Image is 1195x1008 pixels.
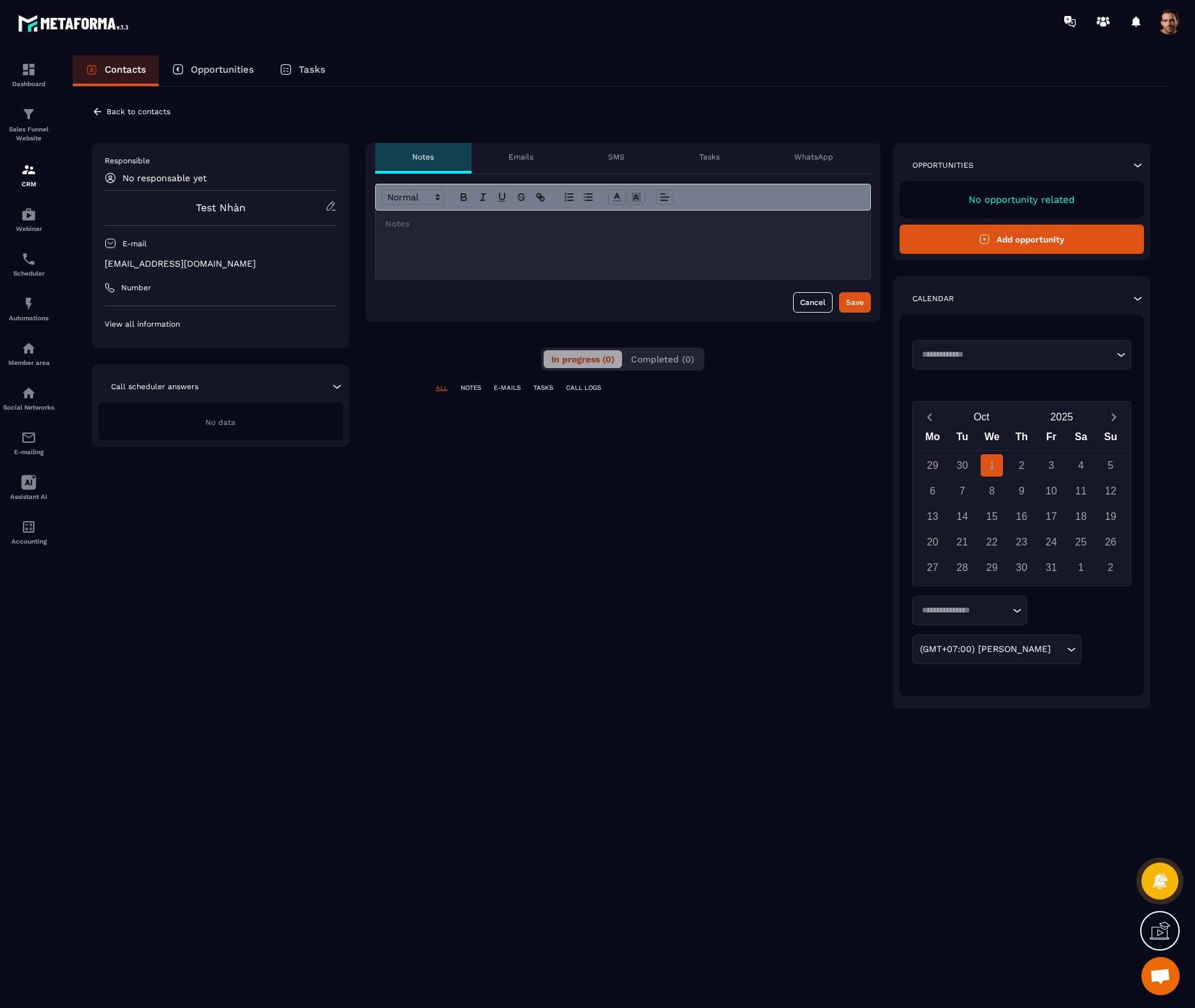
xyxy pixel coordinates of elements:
p: Number [121,283,151,293]
p: Accounting [3,538,54,545]
p: [EMAIL_ADDRESS][DOMAIN_NAME] [105,258,337,270]
div: 18 [1070,505,1092,528]
div: 3 [1040,454,1062,477]
p: Social Networks [3,404,54,411]
input: Search for option [917,348,1114,361]
div: Search for option [912,596,1027,625]
a: Contacts [73,56,159,86]
p: Sales Funnel Website [3,125,54,143]
p: E-mailing [3,448,54,456]
input: Search for option [1054,642,1064,656]
p: ALL [436,383,448,392]
img: logo [18,11,133,35]
button: In progress (0) [544,350,622,368]
button: Open years overlay [1021,406,1102,428]
button: Next month [1102,408,1125,426]
div: 26 [1099,531,1122,553]
button: Save [839,292,871,313]
p: Contacts [105,64,146,75]
img: automations [21,296,36,311]
img: formation [21,62,36,77]
a: schedulerschedulerScheduler [3,242,54,286]
button: Previous month [918,408,942,426]
div: 10 [1040,480,1062,502]
div: 30 [951,454,974,477]
div: 1 [981,454,1003,477]
div: 2 [1011,454,1033,477]
p: SMS [608,152,625,162]
div: 14 [951,505,974,528]
div: Search for option [912,635,1081,664]
button: Open months overlay [942,406,1022,428]
div: 31 [1040,556,1062,579]
div: 29 [921,454,944,477]
div: 16 [1011,505,1033,528]
button: Cancel [793,292,833,313]
div: 27 [921,556,944,579]
img: accountant [21,519,36,535]
div: Mở cuộc trò chuyện [1141,957,1180,995]
div: 25 [1070,531,1092,553]
div: 8 [981,480,1003,502]
input: Search for option [917,604,1009,617]
div: 15 [981,505,1003,528]
div: 9 [1011,480,1033,502]
img: formation [21,107,36,122]
p: Webinar [3,225,54,232]
div: Save [846,296,864,309]
p: Tasks [699,152,720,162]
p: Member area [3,359,54,366]
p: TASKS [533,383,553,392]
div: Tu [947,428,977,450]
div: 1 [1070,556,1092,579]
p: CRM [3,181,54,188]
div: Mo [918,428,948,450]
button: Completed (0) [623,350,702,368]
p: Notes [412,152,434,162]
span: Completed (0) [631,354,694,364]
p: E-MAILS [494,383,521,392]
img: social-network [21,385,36,401]
a: formationformationCRM [3,152,54,197]
div: 29 [981,556,1003,579]
p: Dashboard [3,80,54,87]
p: WhatsApp [794,152,833,162]
div: 30 [1011,556,1033,579]
div: We [977,428,1007,450]
a: Assistant AI [3,465,54,510]
a: social-networksocial-networkSocial Networks [3,376,54,420]
div: 4 [1070,454,1092,477]
p: Opportunities [912,160,974,170]
img: automations [21,341,36,356]
p: Tasks [299,64,325,75]
p: Automations [3,315,54,322]
a: Test Nhàn [196,202,246,214]
div: Th [1007,428,1037,450]
a: Opportunities [159,56,267,86]
div: 21 [951,531,974,553]
p: No responsable yet [122,173,207,183]
div: 28 [951,556,974,579]
div: Calendar wrapper [918,428,1126,579]
div: 17 [1040,505,1062,528]
img: automations [21,207,36,222]
span: No data [205,418,235,427]
p: Back to contacts [107,107,170,116]
div: 5 [1099,454,1122,477]
a: accountantaccountantAccounting [3,510,54,554]
p: CALL LOGS [566,383,601,392]
div: Su [1096,428,1126,450]
div: 19 [1099,505,1122,528]
a: automationsautomationsMember area [3,331,54,376]
p: E-mail [122,239,147,249]
a: emailemailE-mailing [3,420,54,465]
p: Responsible [105,156,337,166]
a: formationformationSales Funnel Website [3,97,54,152]
button: Add opportunity [900,225,1145,254]
div: 22 [981,531,1003,553]
div: 24 [1040,531,1062,553]
a: automationsautomationsAutomations [3,286,54,331]
img: scheduler [21,251,36,267]
p: Scheduler [3,270,54,277]
img: formation [21,162,36,177]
